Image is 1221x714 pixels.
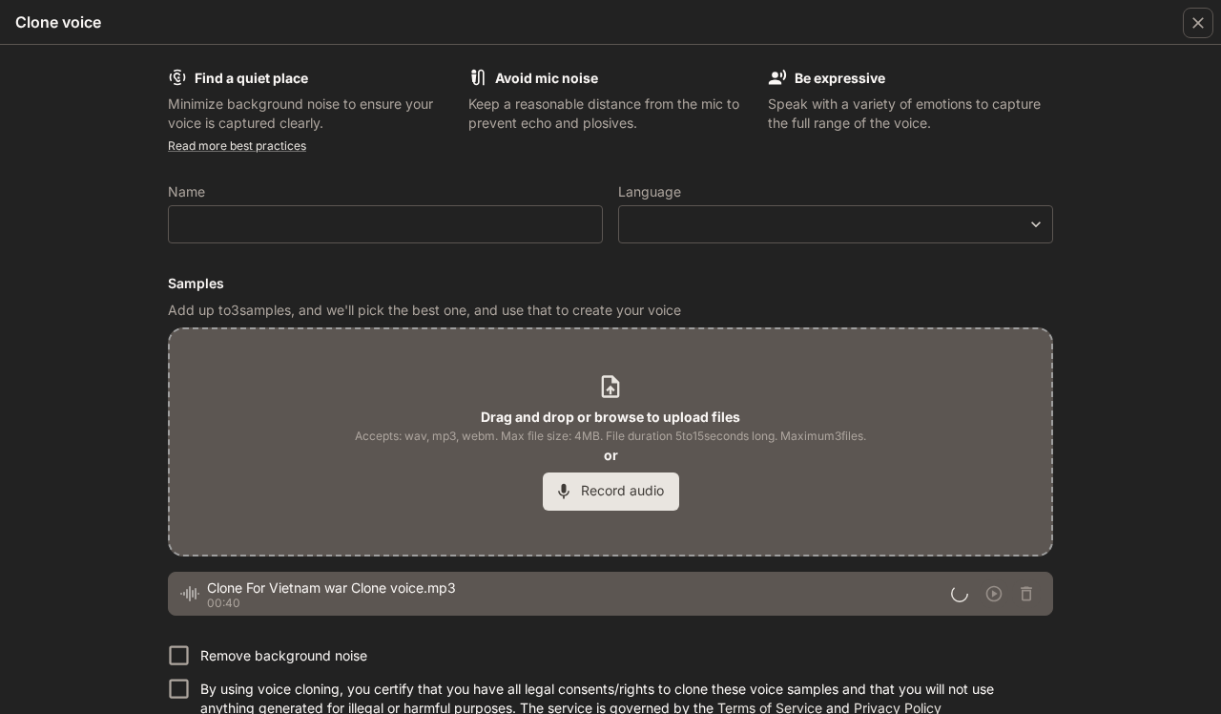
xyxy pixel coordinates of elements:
p: Remove background noise [200,646,367,665]
p: Add up to 3 samples, and we'll pick the best one, and use that to create your voice [168,301,1053,320]
p: Name [168,185,205,199]
p: 00:40 [207,598,951,609]
b: Be expressive [795,70,885,86]
h5: Clone voice [15,11,101,32]
b: Find a quiet place [195,70,308,86]
span: Accepts: wav, mp3, webm. Max file size: 4MB. File duration 5 to 15 seconds long. Maximum 3 files. [355,427,866,446]
span: Clone For Vietnam war Clone voice.mp3 [207,578,951,598]
button: Record audio [543,472,679,511]
h6: Samples [168,274,1053,293]
p: Minimize background noise to ensure your voice is captured clearly. [168,94,453,133]
a: Read more best practices [168,138,306,153]
b: or [604,447,618,463]
p: Keep a reasonable distance from the mic to prevent echo and plosives. [468,94,754,133]
p: Speak with a variety of emotions to capture the full range of the voice. [768,94,1053,133]
b: Drag and drop or browse to upload files [481,409,740,425]
p: Language [618,185,681,199]
div: ​ [619,215,1052,234]
b: Avoid mic noise [495,70,598,86]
